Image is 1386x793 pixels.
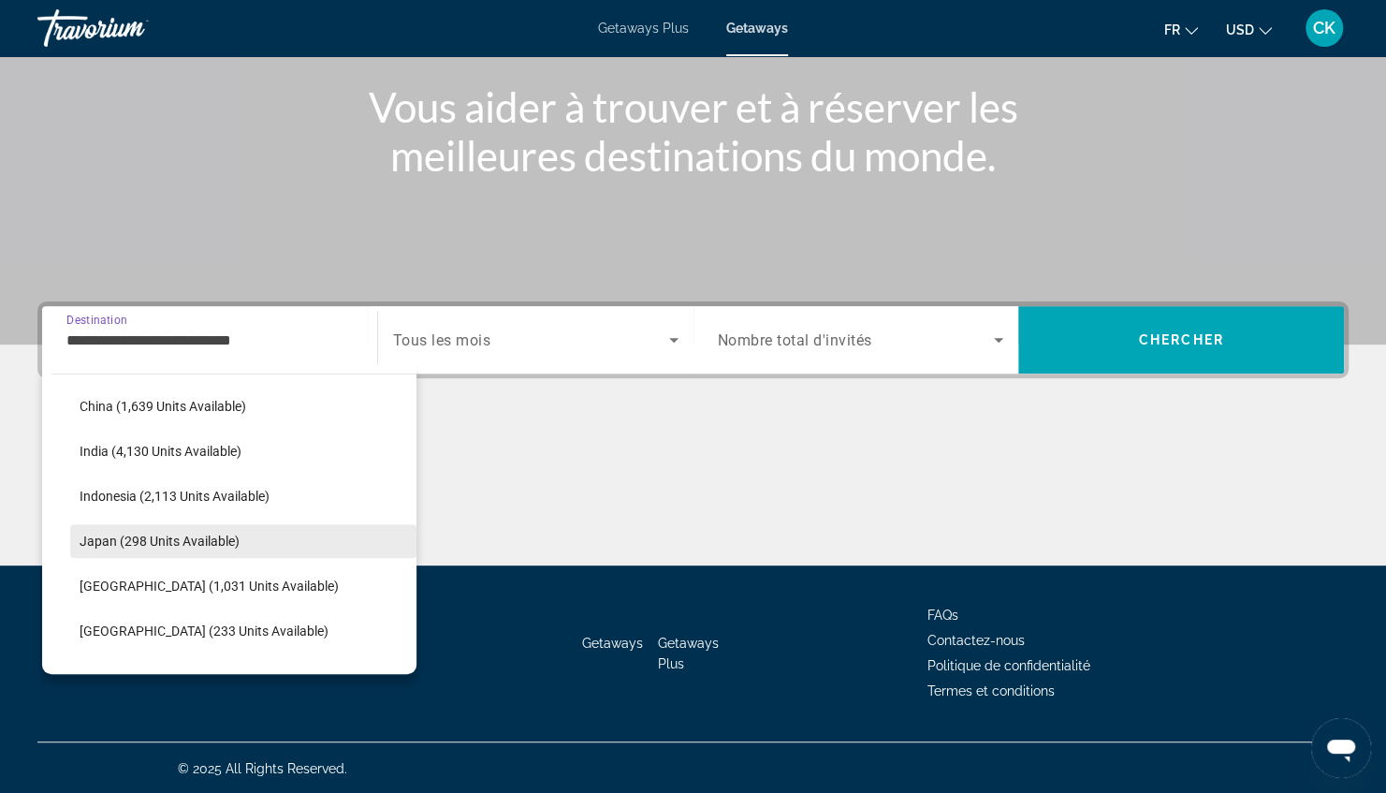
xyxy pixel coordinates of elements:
span: India (4,130 units available) [80,444,241,459]
span: Indonesia (2,113 units available) [80,489,270,504]
button: Select destination: Cambodia (332 units available) [70,345,416,378]
a: Contactez-nous [927,633,1025,648]
a: Getaways Plus [658,636,719,671]
span: [GEOGRAPHIC_DATA] (233 units available) [80,624,328,639]
button: Select destination: Japan (298 units available) [70,524,416,558]
a: Getaways [582,636,643,651]
a: FAQs [927,608,958,623]
a: Politique de confidentialité [927,658,1090,673]
a: Getaways [726,21,788,36]
a: Getaways Plus [598,21,689,36]
span: USD [1226,22,1254,37]
a: Travorium [37,4,225,52]
input: Select destination [66,330,353,352]
span: © 2025 All Rights Reserved. [178,761,347,776]
span: Japan (298 units available) [80,534,240,549]
button: Select destination: India (4,130 units available) [70,434,416,468]
span: Destination [66,313,127,326]
button: Select destination: China (1,639 units available) [70,389,416,423]
span: fr [1164,22,1180,37]
button: Change language [1164,16,1198,43]
button: User Menu [1300,8,1349,48]
span: Tous les mois [393,331,491,349]
span: Nombre total d'invités [718,331,872,349]
button: Search [1018,306,1344,374]
button: Select destination: Indonesia (2,113 units available) [70,479,416,513]
span: CK [1313,19,1335,37]
button: Select destination: Philippines (1,103 units available) [70,659,416,693]
iframe: Button to launch messaging window [1311,718,1371,778]
h1: Vous aider à trouver et à réserver les meilleures destinations du monde. [343,82,1044,180]
a: Termes et conditions [927,683,1055,698]
div: Destination options [42,364,416,674]
button: Change currency [1226,16,1272,43]
span: China (1,639 units available) [80,399,246,414]
div: Search widget [42,306,1344,374]
button: Select destination: Maldives (233 units available) [70,614,416,648]
span: [GEOGRAPHIC_DATA] (1,031 units available) [80,579,339,594]
span: Chercher [1139,332,1224,347]
button: Select destination: Malaysia (1,031 units available) [70,569,416,603]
